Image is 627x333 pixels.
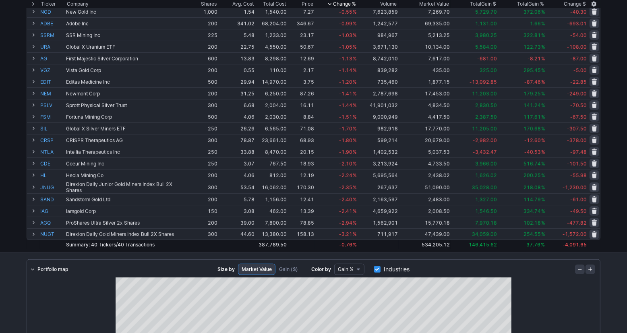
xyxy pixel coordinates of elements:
[189,193,218,205] td: 200
[288,111,315,122] td: 8.84
[358,99,399,111] td: 41,901,032
[255,76,288,87] td: 14,970.00
[40,29,64,41] a: SSRM
[66,172,188,178] div: Hecla Mining Co
[339,56,352,62] span: -1.13
[358,64,399,76] td: 839,282
[255,99,288,111] td: 2,004.00
[358,6,399,17] td: 7,623,859
[40,146,64,157] a: NTLA
[399,228,451,240] td: 47,439.00
[399,64,451,76] td: 435.00
[353,184,357,190] span: %
[339,196,352,203] span: -2.40
[353,9,357,15] span: %
[399,99,451,111] td: 4,834.50
[472,184,497,190] span: 35,028.00
[40,88,64,99] a: NEM
[399,205,451,217] td: 2,008.50
[66,126,188,132] div: Global X Silver Miners ETF
[470,79,497,85] span: -13,092.85
[570,208,587,214] span: -49.50
[218,29,255,41] td: 5.48
[570,79,587,85] span: -22.85
[40,181,64,193] a: JNUG
[530,21,541,27] span: 1.66
[541,114,545,120] span: %
[358,169,399,181] td: 5,695,564
[189,41,218,52] td: 200
[541,220,545,226] span: %
[40,205,64,217] a: IAG
[37,265,68,273] span: Portfolio map
[353,242,357,248] span: %
[399,146,451,157] td: 5,037.53
[218,228,255,240] td: 44.60
[541,208,545,214] span: %
[218,193,255,205] td: 5.78
[118,242,155,248] span: Transactions
[189,122,218,134] td: 250
[541,44,545,50] span: %
[524,208,541,214] span: 334.74
[288,228,315,240] td: 158.13
[40,53,64,64] a: AG
[353,196,357,203] span: %
[541,126,545,132] span: %
[358,52,399,64] td: 8,742,010
[339,91,352,97] span: -1.41
[541,161,545,167] span: %
[524,149,541,155] span: -40.53
[475,102,497,108] span: 2,830.50
[524,9,541,15] span: 372.06
[399,52,451,64] td: 7,617.00
[66,67,188,73] div: Vista Gold Corp
[338,265,354,273] span: Gain %
[358,146,399,157] td: 1,402,532
[218,111,255,122] td: 4.06
[358,217,399,228] td: 1,562,901
[66,102,188,108] div: Sprott Physical Silver Trust
[358,41,399,52] td: 3,671,130
[477,56,497,62] span: -681.00
[570,172,587,178] span: -55.98
[218,205,255,217] td: 3.08
[472,126,497,132] span: 11,205.00
[339,79,352,85] span: -1.20
[40,6,64,17] a: NGD
[189,52,218,64] td: 600
[339,242,352,248] span: -0.76
[399,157,451,169] td: 4,733.50
[339,126,352,132] span: -1.70
[339,231,352,237] span: -3.21
[541,79,545,85] span: %
[339,208,352,214] span: -2.41
[255,6,288,17] td: 1,540.00
[353,137,357,143] span: %
[573,67,587,73] span: -5.00
[339,137,352,143] span: -1.80
[353,231,357,237] span: %
[66,231,188,237] div: Direxion Daily Gold Miners Index Bull 2X Shares
[255,122,288,134] td: 6,565.00
[570,196,587,203] span: -61.00
[40,18,64,29] a: ADBE
[475,220,497,226] span: 7,970.18
[40,41,64,52] a: URA
[40,229,64,240] a: NUGT
[339,220,352,226] span: -2.94
[40,64,64,76] a: VGZ
[567,44,587,50] span: -108.00
[358,134,399,146] td: 599,214
[288,169,315,181] td: 12.19
[218,17,255,29] td: 341.02
[91,242,116,248] span: Tickers
[541,137,545,143] span: %
[563,184,587,190] span: -1,230.00
[339,21,352,27] span: -0.99
[374,264,410,275] label: Industries
[288,99,315,111] td: 16.11
[353,220,357,226] span: %
[524,114,541,120] span: 117.61
[399,41,451,52] td: 10,134.00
